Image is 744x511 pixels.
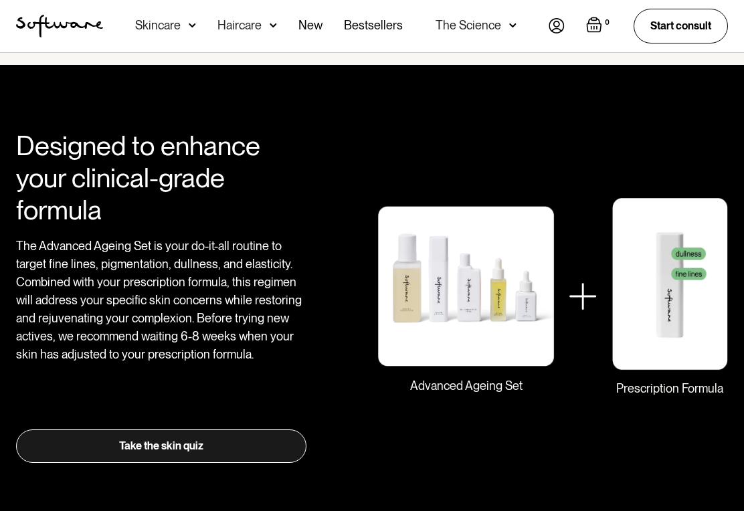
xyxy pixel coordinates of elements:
[16,429,306,463] a: Take the skin quiz
[509,19,517,32] img: arrow down
[16,237,306,363] p: The Advanced Ageing Set is your do-it-all routine to target fine lines, pigmentation, dullness, a...
[436,19,501,32] div: The Science
[16,15,103,37] img: Software Logo
[16,130,306,226] h2: Designed to enhance your clinical-grade formula
[634,9,728,43] a: Start consult
[410,379,523,393] div: Advanced Ageing Set
[616,381,723,396] div: Prescription Formula
[602,17,612,29] div: 0
[217,19,262,32] div: Haircare
[16,371,306,389] p: ‍
[135,19,181,32] div: Skincare
[586,17,612,35] a: Open empty cart
[16,15,103,37] a: home
[270,19,277,32] img: arrow down
[189,19,196,32] img: arrow down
